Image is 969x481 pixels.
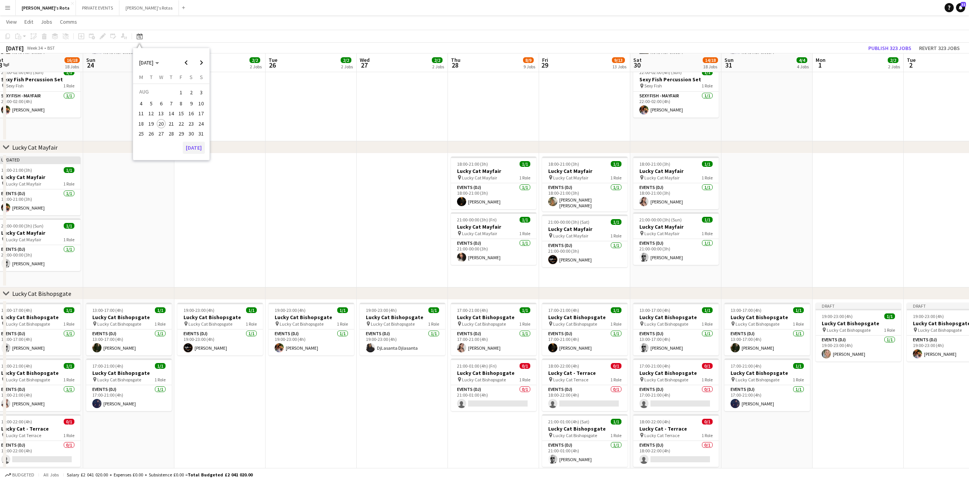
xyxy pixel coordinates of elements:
span: 28 [167,129,176,138]
span: 1/1 [64,307,74,313]
span: 20 [157,119,166,128]
span: 22:00-02:00 (4h) (Sun) [639,69,682,75]
span: 1 Role [884,327,895,333]
span: Sexy Fish [644,83,662,89]
app-job-card: 17:00-21:00 (4h)1/1Lucky Cat Bishopsgate Lucky Cat Bishopsgate1 RoleEvents (DJ)1/117:00-21:00 (4h... [86,358,172,411]
span: Lucky Cat Bishopsgate [97,321,141,327]
span: 18 [137,119,146,128]
span: 1 Role [155,321,166,327]
h3: Lucky Cat Mayfair [542,168,628,174]
span: 1/1 [702,69,713,75]
span: 1 Role [337,321,348,327]
div: 18:00-21:00 (3h)1/1Lucky Cat Mayfair Lucky Cat Mayfair1 RoleEvents (DJ)1/118:00-21:00 (3h)[PERSON... [633,157,719,209]
span: 18:00-21:00 (3h) [457,161,488,167]
span: S [190,74,193,81]
span: 19:00-23:00 (4h) [913,313,944,319]
td: AUG [136,87,176,98]
span: 17:00-21:00 (4h) [731,363,761,369]
button: 24-08-2025 [196,119,206,129]
span: 1/1 [64,363,74,369]
span: 17:00-21:00 (4h) [457,307,488,313]
span: 17:00-21:00 (4h) [92,363,123,369]
div: 17:00-21:00 (4h)1/1Lucky Cat Bishopsgate Lucky Cat Bishopsgate1 RoleEvents (DJ)1/117:00-21:00 (4h... [724,358,810,411]
a: View [3,17,20,27]
span: 1/1 [64,167,74,173]
span: 27 [157,129,166,138]
span: 1 Role [702,83,713,89]
span: 18:00-21:00 (3h) [548,161,579,167]
button: 22-08-2025 [176,119,186,129]
span: Lucky Cat Mayfair [462,175,497,181]
button: [DATE] [183,142,205,154]
div: 13:00-17:00 (4h)1/1Lucky Cat Bishopsgate Lucky Cat Bishopsgate1 RoleEvents (DJ)1/113:00-17:00 (4h... [86,303,172,355]
button: Revert 323 jobs [916,43,963,53]
span: 19:00-23:00 (4h) [366,307,397,313]
span: 1/1 [884,313,895,319]
button: 11-08-2025 [136,108,146,118]
button: 16-08-2025 [186,108,196,118]
h3: Lucky Cat Bishopsgate [86,370,172,376]
button: 02-08-2025 [186,87,196,98]
span: 1 Role [63,321,74,327]
app-job-card: 18:00-21:00 (3h)1/1Lucky Cat Mayfair Lucky Cat Mayfair1 RoleEvents (DJ)1/118:00-21:00 (3h)[PERSON... [542,157,628,211]
span: 1/1 [793,363,804,369]
span: 1 Role [610,377,621,383]
h3: Lucky Cat - Terrace [542,370,628,376]
span: 17:00-21:00 (4h) [548,307,579,313]
span: View [6,18,17,25]
div: Draft19:00-23:00 (4h)1/1Lucky Cat Bishopsgate Lucky Cat Bishopsgate1 RoleEvents (DJ)1/119:00-23:0... [816,303,901,362]
span: Lucky Cat Mayfair [6,181,41,187]
h3: Lucky Cat Mayfair [633,168,719,174]
h3: Lucky Cat Bishopsgate [633,370,719,376]
span: 19:00-23:00 (4h) [183,307,214,313]
span: 19:00-23:00 (4h) [822,313,853,319]
span: Lucky Cat Mayfair [644,175,679,181]
app-job-card: 17:00-21:00 (4h)1/1Lucky Cat Bishopsgate Lucky Cat Bishopsgate1 RoleEvents (DJ)1/117:00-21:00 (4h... [542,303,628,355]
span: 15 [177,109,186,118]
span: 21:00-00:00 (3h) (Fri) [457,217,497,223]
span: Lucky Cat Bishopsgate [736,377,779,383]
span: W [159,74,163,81]
span: 18:00-22:00 (4h) [548,363,579,369]
span: 1/1 [702,161,713,167]
span: 1 Role [702,321,713,327]
button: PRIVATE EVENTS [76,0,119,15]
span: S [200,74,203,81]
h3: Lucky Cat Mayfair [451,168,536,174]
button: 19-08-2025 [146,119,156,129]
span: 1 Role [519,231,530,236]
span: Lucky Cat Mayfair [644,231,679,236]
app-job-card: 18:00-22:00 (4h)0/1Lucky Cat - Terrace Lucky Cat Terrace1 RoleEvents (DJ)0/118:00-22:00 (4h) [542,358,628,411]
app-job-card: 22:00-02:00 (4h) (Sun)1/1Sexy Fish Percussion Set Sexy Fish1 RoleSEXY FISH - MAYFAIR1/122:00-02:0... [633,65,719,118]
span: Jobs [41,18,52,25]
div: 21:00-00:00 (3h) (Sun)1/1Lucky Cat Mayfair Lucky Cat Mayfair1 RoleEvents (DJ)1/121:00-00:00 (3h)[... [633,212,719,265]
span: 1 Role [519,377,530,383]
span: 17 [197,109,206,118]
button: 27-08-2025 [156,129,166,139]
app-job-card: 19:00-23:00 (4h)1/1Lucky Cat Bishopsgate Lucky Cat Bishopsgate1 RoleEvents (DJ)1/119:00-23:00 (4h... [177,303,263,355]
h3: Lucky Cat Bishopsgate [816,320,901,327]
app-card-role: Events (DJ)1/113:00-17:00 (4h)[PERSON_NAME] [724,329,810,355]
span: 13 [157,109,166,118]
app-card-role: Events (DJ)1/113:00-17:00 (4h)[PERSON_NAME] [86,329,172,355]
button: 01-08-2025 [176,87,186,98]
span: 9 [187,99,196,108]
h3: Lucky Cat Bishopsgate [269,314,354,321]
h3: Lucky Cat Bishopsgate [451,370,536,376]
span: 1 Role [702,377,713,383]
span: 1/1 [520,217,530,223]
h3: Lucky Cat Bishopsgate [633,314,719,321]
span: 19 [146,119,156,128]
app-card-role: Events (DJ)1/121:00-00:00 (3h)[PERSON_NAME] [451,239,536,265]
span: 1 Role [610,233,621,239]
h3: Lucky Cat Mayfair [542,226,628,232]
app-card-role: Events (DJ)1/119:00-23:00 (4h)[PERSON_NAME] [816,336,901,362]
button: 12-08-2025 [146,108,156,118]
a: Comms [57,17,80,27]
span: 1 Role [63,377,74,383]
span: Lucky Cat Bishopsgate [280,321,324,327]
span: 22:00-02:00 (4h) (Sun) [1,69,43,75]
div: 19:00-23:00 (4h)1/1Lucky Cat Bishopsgate Lucky Cat Bishopsgate1 RoleEvents (DJ)1/119:00-23:00 (4h... [360,303,445,355]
